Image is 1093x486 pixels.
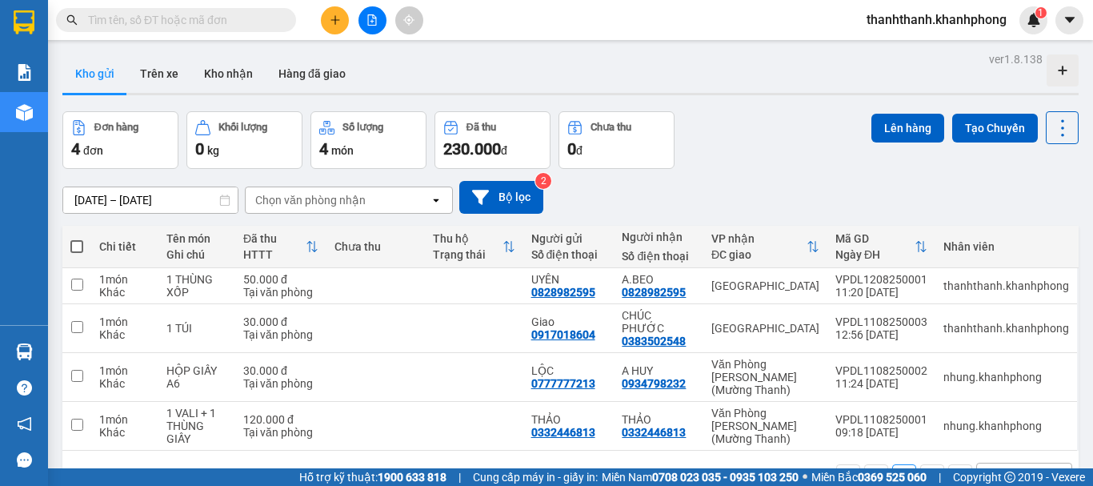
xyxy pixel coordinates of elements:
[576,144,583,157] span: đ
[358,6,386,34] button: file-add
[827,226,935,268] th: Toggle SortBy
[88,11,277,29] input: Tìm tên, số ĐT hoặc mã đơn
[622,413,695,426] div: THẢO
[531,273,607,286] div: UYÊN
[811,468,927,486] span: Miền Bắc
[1055,6,1083,34] button: caret-down
[16,104,33,121] img: warehouse-icon
[94,122,138,133] div: Đơn hàng
[567,139,576,159] span: 0
[703,226,827,268] th: Toggle SortBy
[243,232,306,245] div: Đã thu
[531,315,607,328] div: Giao
[835,364,927,377] div: VPDL1108250002
[1035,7,1047,18] sup: 1
[299,468,446,486] span: Hỗ trợ kỹ thuật:
[473,468,598,486] span: Cung cấp máy in - giấy in:
[16,343,33,360] img: warehouse-icon
[99,240,150,253] div: Chi tiết
[1038,7,1043,18] span: 1
[711,358,819,396] div: Văn Phòng [PERSON_NAME] (Mường Thanh)
[62,54,127,93] button: Kho gửi
[622,309,695,335] div: CHÚC PHƯỚC
[835,377,927,390] div: 11:24 [DATE]
[99,377,150,390] div: Khác
[243,426,318,439] div: Tại văn phòng
[458,468,461,486] span: |
[622,335,686,347] div: 0383502548
[854,10,1019,30] span: thanhthanh.khanhphong
[330,14,341,26] span: plus
[243,328,318,341] div: Tại văn phòng
[366,14,378,26] span: file-add
[127,54,191,93] button: Trên xe
[602,468,799,486] span: Miền Nam
[943,322,1069,335] div: thanhthanh.khanhphong
[218,122,267,133] div: Khối lượng
[835,315,927,328] div: VPDL1108250003
[331,144,354,157] span: món
[622,426,686,439] div: 0332446813
[207,144,219,157] span: kg
[531,232,607,245] div: Người gửi
[83,144,103,157] span: đơn
[987,468,1036,484] div: 10 / trang
[835,413,927,426] div: VPDL1108250001
[989,50,1043,68] div: ver 1.8.138
[531,248,607,261] div: Số điện thoại
[501,144,507,157] span: đ
[403,14,414,26] span: aim
[99,426,150,439] div: Khác
[14,10,34,34] img: logo-vxr
[334,240,417,253] div: Chưa thu
[434,111,551,169] button: Đã thu230.000đ
[342,122,383,133] div: Số lượng
[943,420,1069,432] div: nhung.khanhphong
[235,226,326,268] th: Toggle SortBy
[835,426,927,439] div: 09:18 [DATE]
[186,111,302,169] button: Khối lượng0kg
[531,328,595,341] div: 0917018604
[835,328,927,341] div: 12:56 [DATE]
[99,315,150,328] div: 1 món
[1063,13,1077,27] span: caret-down
[71,139,80,159] span: 4
[166,364,227,390] div: HỘP GIẤY A6
[622,273,695,286] div: A.BEO
[535,173,551,189] sup: 2
[17,452,32,468] span: message
[1047,54,1079,86] div: Tạo kho hàng mới
[99,364,150,377] div: 1 món
[66,14,78,26] span: search
[255,192,366,208] div: Chọn văn phòng nhận
[166,273,227,299] div: 1 THÙNG XỐP
[17,380,32,396] span: question-circle
[243,377,318,390] div: Tại văn phòng
[62,111,178,169] button: Đơn hàng4đơn
[430,194,442,207] svg: open
[711,232,807,245] div: VP nhận
[166,232,227,245] div: Tên món
[17,416,32,432] span: notification
[425,226,523,268] th: Toggle SortBy
[243,286,318,299] div: Tại văn phòng
[531,413,607,426] div: THẢO
[943,279,1069,292] div: thanhthanh.khanhphong
[433,248,502,261] div: Trạng thái
[652,471,799,484] strong: 0708 023 035 - 0935 103 250
[243,364,318,377] div: 30.000 đ
[378,471,446,484] strong: 1900 633 818
[622,377,686,390] div: 0934798232
[433,232,502,245] div: Thu hộ
[195,139,204,159] span: 0
[858,471,927,484] strong: 0369 525 060
[466,122,496,133] div: Đã thu
[16,64,33,81] img: solution-icon
[943,240,1069,253] div: Nhân viên
[835,273,927,286] div: VPDL1208250001
[459,181,543,214] button: Bộ lọc
[63,187,238,213] input: Select a date range.
[622,231,695,243] div: Người nhận
[622,286,686,299] div: 0828982595
[99,413,150,426] div: 1 món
